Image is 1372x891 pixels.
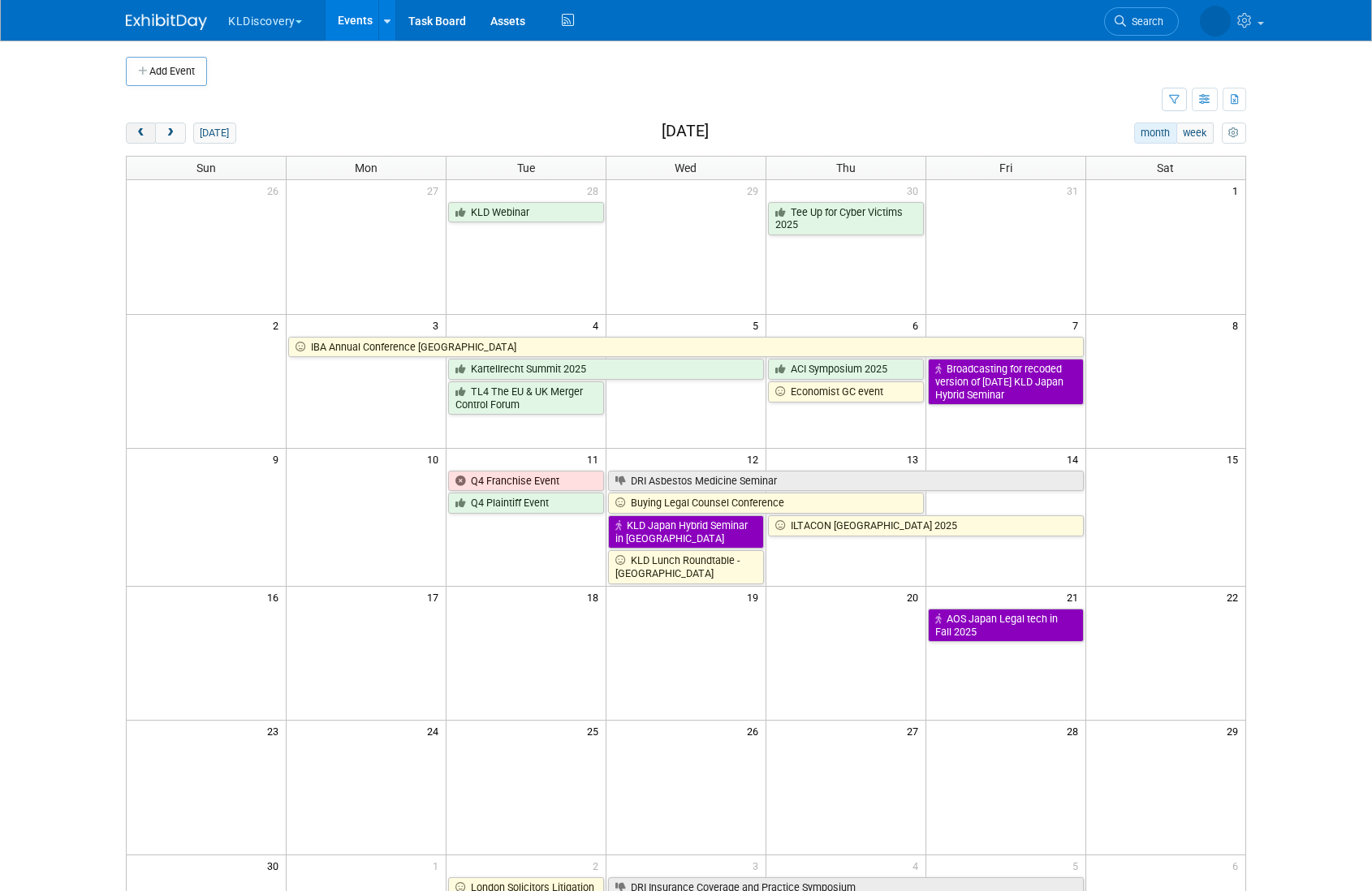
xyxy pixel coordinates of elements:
[585,180,606,200] span: 28
[271,449,286,469] span: 9
[355,161,378,174] span: Mon
[1225,449,1245,469] span: 15
[1225,587,1245,607] span: 22
[1065,721,1085,741] span: 28
[1228,128,1239,139] i: Personalize Calendar
[768,515,1084,536] a: ILTACON [GEOGRAPHIC_DATA] 2025
[911,315,925,335] span: 6
[608,471,1084,492] a: DRI Asbestos Medicine Seminar
[585,449,606,469] span: 11
[905,449,925,469] span: 13
[1157,161,1174,174] span: Sat
[608,550,764,583] a: KLD Lunch Roundtable - [GEOGRAPHIC_DATA]
[1231,180,1245,200] span: 1
[1176,123,1214,144] button: week
[288,337,1083,358] a: IBA Annual Conference [GEOGRAPHIC_DATA]
[425,721,446,741] span: 24
[265,587,286,607] span: 16
[675,161,697,174] span: Wed
[585,587,606,607] span: 18
[448,493,604,514] a: Q4 Plaintiff Event
[905,180,925,200] span: 30
[585,721,606,741] span: 25
[768,381,924,402] a: Economist GC event
[928,609,1084,642] a: AOS Japan Legal tech in Fall 2025
[448,359,764,380] a: Kartellrecht Summit 2025
[431,855,446,876] span: 1
[126,14,207,30] img: ExhibitDay
[126,123,156,144] button: prev
[745,180,766,200] span: 29
[193,123,236,144] button: [DATE]
[425,180,446,200] span: 27
[745,721,766,741] span: 26
[265,180,286,200] span: 26
[517,161,535,174] span: Tue
[591,855,606,876] span: 2
[448,471,604,492] a: Q4 Franchise Event
[836,161,856,174] span: Thu
[1065,587,1085,607] span: 21
[448,381,604,415] a: TL4 The EU & UK Merger Control Forum
[1071,855,1085,876] span: 5
[1134,123,1177,144] button: month
[1231,855,1245,876] span: 6
[751,855,766,876] span: 3
[1104,7,1179,36] a: Search
[196,161,216,174] span: Sun
[768,202,924,235] a: Tee Up for Cyber Victims 2025
[662,123,709,140] h2: [DATE]
[425,587,446,607] span: 17
[1126,15,1163,28] span: Search
[1071,315,1085,335] span: 7
[768,359,924,380] a: ACI Symposium 2025
[1200,6,1231,37] img: Brandon Steiger
[591,315,606,335] span: 4
[905,721,925,741] span: 27
[271,315,286,335] span: 2
[265,721,286,741] span: 23
[745,587,766,607] span: 19
[431,315,446,335] span: 3
[911,855,925,876] span: 4
[751,315,766,335] span: 5
[1231,315,1245,335] span: 8
[126,57,207,86] button: Add Event
[265,855,286,876] span: 30
[905,587,925,607] span: 20
[155,123,185,144] button: next
[1065,449,1085,469] span: 14
[999,161,1012,174] span: Fri
[1065,180,1085,200] span: 31
[745,449,766,469] span: 12
[448,202,604,223] a: KLD Webinar
[425,449,446,469] span: 10
[1222,123,1246,144] button: myCustomButton
[608,515,764,549] a: KLD Japan Hybrid Seminar in [GEOGRAPHIC_DATA]
[608,493,924,514] a: Buying Legal Counsel Conference
[928,359,1084,405] a: Broadcasting for recoded version of [DATE] KLD Japan Hybrid Seminar
[1225,721,1245,741] span: 29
